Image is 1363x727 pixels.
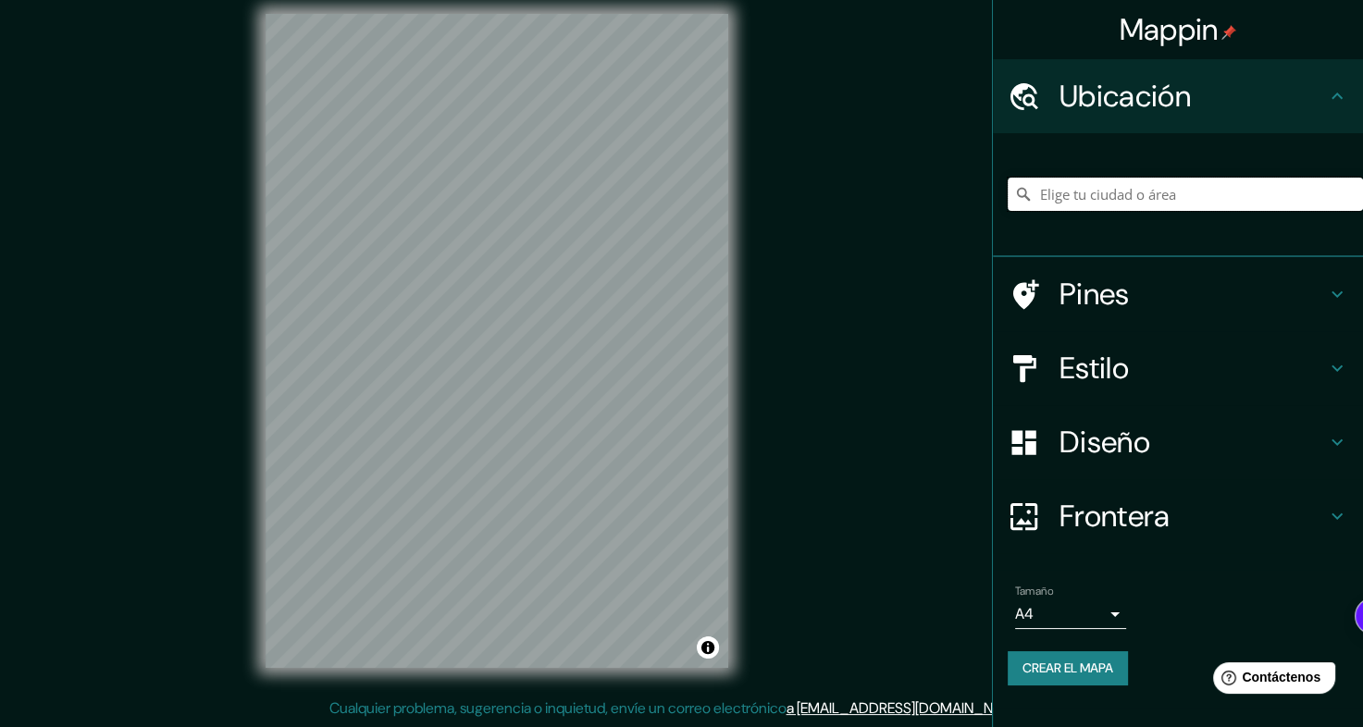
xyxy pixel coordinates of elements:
[697,636,719,659] button: Alternar atribución
[993,479,1363,553] div: Frontera
[1059,498,1326,535] h4: Frontera
[1022,657,1113,680] font: Crear el mapa
[1120,10,1219,49] font: Mappin
[329,697,1028,720] p: Cualquier problema, sugerencia o inquietud, envíe un correo electrónico .
[1059,78,1326,115] h4: Ubicación
[993,59,1363,133] div: Ubicación
[1015,599,1126,629] div: A4
[1059,424,1326,461] h4: Diseño
[1059,350,1326,387] h4: Estilo
[1221,25,1236,40] img: pin-icon.png
[993,331,1363,405] div: Estilo
[1008,178,1363,211] input: Elige tu ciudad o área
[266,14,728,668] canvas: Mapa
[1015,584,1053,599] label: Tamaño
[993,257,1363,331] div: Pines
[1198,655,1343,707] iframe: Help widget launcher
[787,698,1025,718] a: a [EMAIL_ADDRESS][DOMAIN_NAME]
[993,405,1363,479] div: Diseño
[1059,276,1326,313] h4: Pines
[1008,651,1128,685] button: Crear el mapa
